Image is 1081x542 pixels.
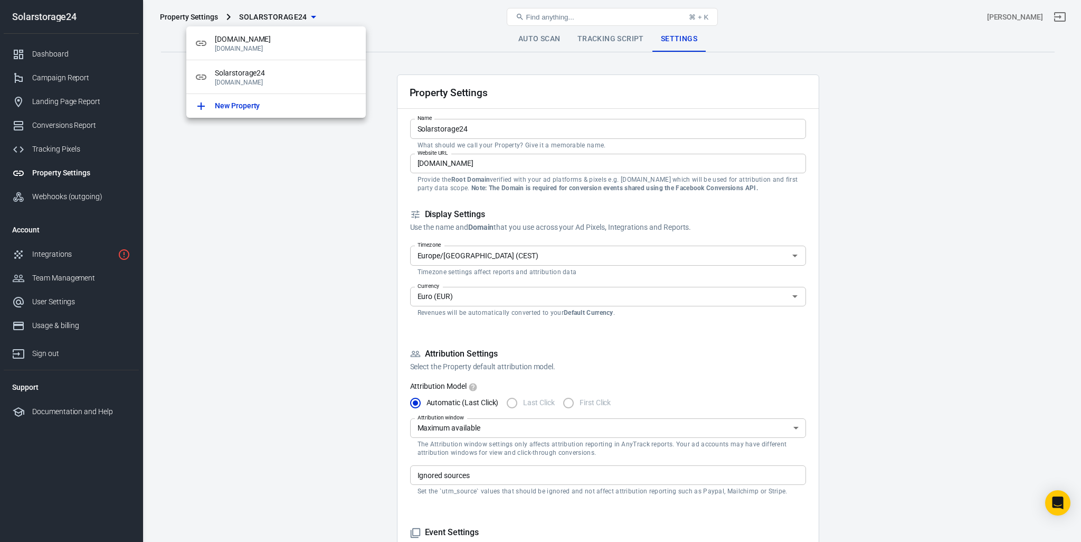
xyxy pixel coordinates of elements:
a: New Property [186,94,366,118]
span: [DOMAIN_NAME] [215,34,357,45]
p: [DOMAIN_NAME] [215,45,357,52]
div: Solarstorage24[DOMAIN_NAME] [186,60,366,94]
span: Solarstorage24 [215,68,357,79]
div: Open Intercom Messenger [1045,490,1070,516]
p: New Property [215,100,260,111]
div: [DOMAIN_NAME][DOMAIN_NAME] [186,26,366,60]
p: [DOMAIN_NAME] [215,79,357,86]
